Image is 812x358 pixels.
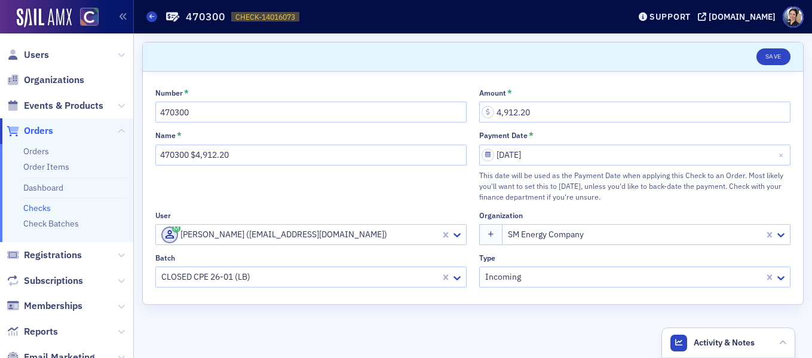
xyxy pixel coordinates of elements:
button: [DOMAIN_NAME] [698,13,780,21]
input: MM/DD/YYYY [479,145,790,166]
span: CHECK-14016073 [235,12,295,22]
input: 0.00 [479,102,790,123]
a: Orders [7,124,53,137]
button: Close [774,145,790,166]
abbr: This field is required [184,88,189,97]
a: Subscriptions [7,274,83,287]
a: Order Items [23,161,69,172]
a: Registrations [7,249,82,262]
a: Memberships [7,299,82,313]
abbr: This field is required [177,131,182,139]
img: SailAMX [17,8,72,27]
div: Amount [479,88,506,97]
span: Organizations [24,74,84,87]
div: Batch [155,253,175,262]
abbr: This field is required [529,131,534,139]
a: Reports [7,325,58,338]
div: [DOMAIN_NAME] [709,11,776,22]
span: Registrations [24,249,82,262]
span: Subscriptions [24,274,83,287]
abbr: This field is required [507,88,512,97]
span: Orders [24,124,53,137]
div: This date will be used as the Payment Date when applying this Check to an Order. Most likely you'... [479,170,790,203]
a: Users [7,48,49,62]
span: Activity & Notes [694,336,755,349]
a: Checks [23,203,51,213]
div: Support [649,11,691,22]
div: Organization [479,211,523,220]
h1: 470300 [186,10,225,24]
span: Users [24,48,49,62]
a: Orders [23,146,49,157]
a: Dashboard [23,182,63,193]
span: Events & Products [24,99,103,112]
div: Type [479,253,495,262]
a: View Homepage [72,8,99,28]
span: Profile [783,7,804,27]
div: [PERSON_NAME] ([EMAIL_ADDRESS][DOMAIN_NAME]) [161,227,438,243]
div: User [155,211,171,220]
span: Reports [24,325,58,338]
div: Payment Date [479,131,528,140]
button: Save [756,48,790,65]
div: Number [155,88,183,97]
a: Events & Products [7,99,103,112]
span: Memberships [24,299,82,313]
a: Check Batches [23,218,79,229]
a: Organizations [7,74,84,87]
div: Name [155,131,176,140]
img: SailAMX [80,8,99,26]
